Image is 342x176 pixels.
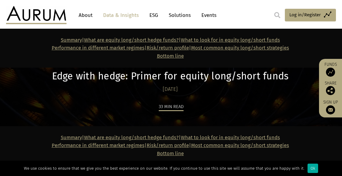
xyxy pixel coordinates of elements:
[26,70,315,82] h1: Edge with hedge: Primer for equity long/short funds
[26,85,315,94] div: [DATE]
[326,105,335,114] img: Sign up to our newsletter
[274,12,280,18] img: search.svg
[289,11,321,18] span: Log in/Register
[326,68,335,77] img: Access Funds
[52,135,289,156] strong: | | | |
[198,10,217,21] a: Events
[6,6,67,24] img: Aurum
[181,135,280,140] a: What to look for in equity long/short funds
[61,37,82,43] a: Summary
[166,10,194,21] a: Solutions
[147,142,189,148] a: Risk/return profile
[191,45,289,51] a: Most common equity long/short strategies
[61,135,82,140] a: Summary
[322,81,339,95] div: Share
[147,45,189,51] a: Risk/return profile
[157,53,184,59] a: Bottom line
[322,62,339,77] a: Funds
[308,164,318,173] div: Ok
[326,86,335,95] img: Share this post
[181,37,280,43] a: What to look for in equity long/short funds
[322,100,339,114] a: Sign up
[84,135,179,140] a: What are equity long/short hedge funds?
[76,10,96,21] a: About
[52,45,145,51] a: Performance in different market regimes
[52,142,145,148] a: Performance in different market regimes
[191,142,289,148] a: Most common equity long/short strategies
[285,9,336,21] a: Log in/Register
[157,151,184,156] a: Bottom line
[84,37,179,43] a: What are equity long/short hedge funds?
[146,10,161,21] a: ESG
[159,103,184,111] div: 33 min read
[52,37,289,59] strong: | | | |
[100,10,142,21] a: Data & Insights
